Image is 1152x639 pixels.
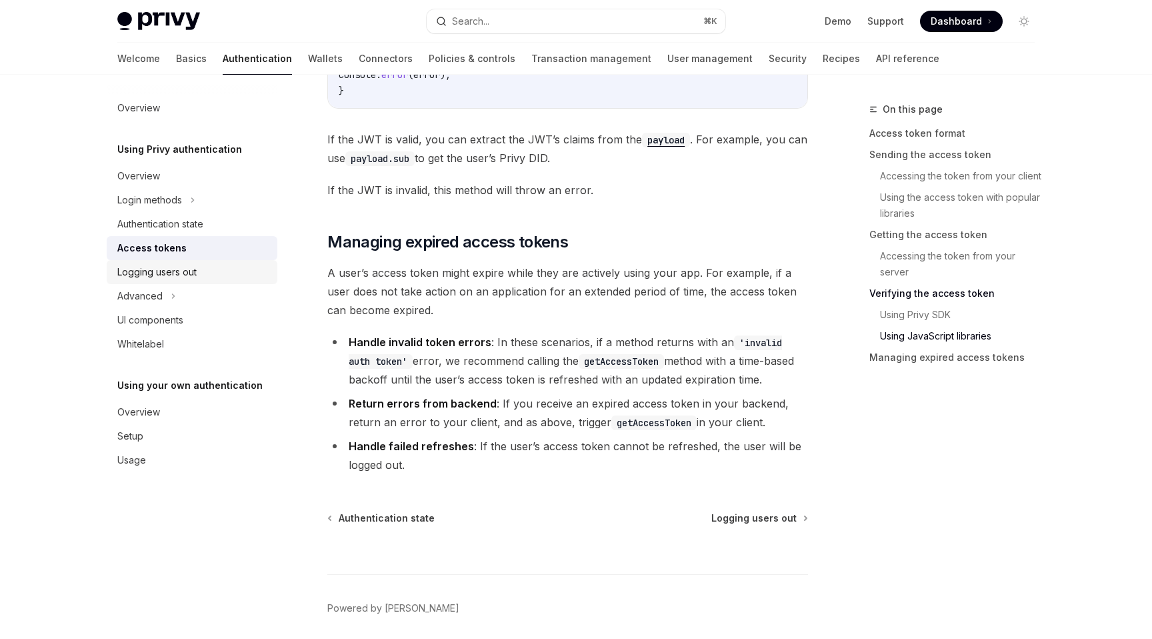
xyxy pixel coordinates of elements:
div: Search... [452,13,489,29]
a: Demo [825,15,851,28]
a: Transaction management [531,43,651,75]
span: Managing expired access tokens [327,231,568,253]
a: Access token format [869,123,1045,144]
span: error [413,69,440,81]
span: A user’s access token might expire while they are actively using your app. For example, if a user... [327,263,808,319]
a: Setup [107,424,277,448]
span: If the JWT is invalid, this method will throw an error. [327,181,808,199]
a: Using JavaScript libraries [880,326,1045,347]
code: getAccessToken [579,354,664,369]
span: error [381,69,408,81]
div: Login methods [117,192,182,208]
button: Toggle dark mode [1013,11,1035,32]
a: Using the access token with popular libraries [880,187,1045,224]
a: Getting the access token [869,224,1045,245]
a: Authentication state [329,512,435,525]
code: payload [642,133,690,147]
a: Access tokens [107,236,277,260]
a: Welcome [117,43,160,75]
a: Wallets [308,43,343,75]
span: On this page [883,101,943,117]
a: Connectors [359,43,413,75]
a: Overview [107,96,277,120]
a: Security [769,43,807,75]
div: Access tokens [117,240,187,256]
a: Support [867,15,904,28]
div: UI components [117,312,183,328]
strong: Handle failed refreshes [349,440,474,453]
a: Policies & controls [429,43,515,75]
div: Overview [117,404,160,420]
span: . [376,69,381,81]
li: : In these scenarios, if a method returns with an error, we recommend calling the method with a t... [327,333,808,389]
div: Logging users out [117,264,197,280]
strong: Handle invalid token errors [349,336,491,349]
div: Authentication state [117,216,203,232]
span: console [339,69,376,81]
span: ); [440,69,451,81]
a: Overview [107,164,277,188]
a: Basics [176,43,207,75]
a: Authentication state [107,212,277,236]
a: User management [667,43,753,75]
div: Whitelabel [117,336,164,352]
h5: Using Privy authentication [117,141,242,157]
div: Overview [117,100,160,116]
span: ( [408,69,413,81]
span: Logging users out [711,512,797,525]
code: payload.sub [345,151,415,166]
a: Authentication [223,43,292,75]
span: ⌘ K [703,16,717,27]
a: Using Privy SDK [880,304,1045,326]
a: Logging users out [711,512,807,525]
div: Overview [117,168,160,184]
a: Accessing the token from your server [880,245,1045,283]
a: UI components [107,308,277,332]
a: API reference [876,43,939,75]
div: Usage [117,452,146,468]
a: Sending the access token [869,144,1045,165]
span: Dashboard [931,15,982,28]
img: light logo [117,12,200,31]
li: : If you receive an expired access token in your backend, return an error to your client, and as ... [327,394,808,432]
code: 'invalid auth token' [349,336,782,369]
li: : If the user’s access token cannot be refreshed, the user will be logged out. [327,437,808,474]
strong: Return errors from backend [349,397,497,410]
div: Setup [117,428,143,444]
a: Powered by [PERSON_NAME] [327,602,459,615]
a: Logging users out [107,260,277,284]
span: Authentication state [339,512,435,525]
span: If the JWT is valid, you can extract the JWT’s claims from the . For example, you can use to get ... [327,130,808,167]
a: Dashboard [920,11,1003,32]
h5: Using your own authentication [117,378,263,394]
a: Verifying the access token [869,283,1045,304]
div: Advanced [117,288,163,304]
a: Accessing the token from your client [880,165,1045,187]
a: Managing expired access tokens [869,347,1045,368]
a: payload [642,133,690,146]
button: Search...⌘K [427,9,725,33]
a: Whitelabel [107,332,277,356]
a: Overview [107,400,277,424]
a: Recipes [823,43,860,75]
code: getAccessToken [611,416,697,430]
span: } [339,85,344,97]
a: Usage [107,448,277,472]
